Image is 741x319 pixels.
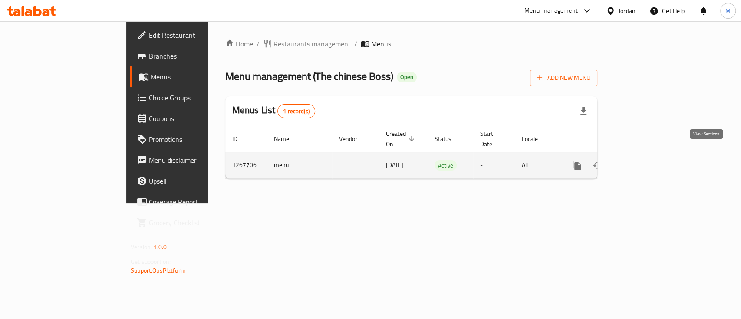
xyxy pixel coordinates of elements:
span: Menu management ( The chinese Boss ) [225,66,393,86]
span: Restaurants management [273,39,351,49]
span: 1 record(s) [278,107,315,115]
span: Menus [151,72,243,82]
a: Grocery Checklist [130,212,250,233]
span: Menu disclaimer [149,155,243,165]
span: Menus [371,39,391,49]
span: M [725,6,731,16]
span: Add New Menu [537,72,590,83]
nav: breadcrumb [225,39,597,49]
span: Status [435,134,463,144]
span: 1.0.0 [153,241,167,253]
h2: Menus List [232,104,315,118]
span: [DATE] [386,159,404,171]
span: Name [274,134,300,144]
td: All [515,152,560,178]
a: Branches [130,46,250,66]
span: Coupons [149,113,243,124]
span: Edit Restaurant [149,30,243,40]
span: Branches [149,51,243,61]
a: Menu disclaimer [130,150,250,171]
a: Choice Groups [130,87,250,108]
a: Edit Restaurant [130,25,250,46]
a: Promotions [130,129,250,150]
span: Active [435,161,457,171]
span: Get support on: [131,256,171,267]
div: Active [435,160,457,171]
div: Total records count [277,104,315,118]
a: Menus [130,66,250,87]
button: Add New Menu [530,70,597,86]
button: more [566,155,587,176]
a: Coverage Report [130,191,250,212]
span: Open [397,73,417,81]
span: Start Date [480,128,504,149]
a: Restaurants management [263,39,351,49]
div: Export file [573,101,594,122]
div: Open [397,72,417,82]
div: Menu-management [524,6,578,16]
td: menu [267,152,332,178]
span: Version: [131,241,152,253]
div: Jordan [619,6,636,16]
span: Choice Groups [149,92,243,103]
span: Upsell [149,176,243,186]
span: Grocery Checklist [149,217,243,228]
a: Support.OpsPlatform [131,265,186,276]
span: Vendor [339,134,369,144]
span: ID [232,134,249,144]
td: - [473,152,515,178]
button: Change Status [587,155,608,176]
a: Coupons [130,108,250,129]
table: enhanced table [225,126,657,179]
th: Actions [560,126,657,152]
span: Coverage Report [149,197,243,207]
span: Locale [522,134,549,144]
a: Upsell [130,171,250,191]
li: / [257,39,260,49]
li: / [354,39,357,49]
span: Promotions [149,134,243,145]
span: Created On [386,128,417,149]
